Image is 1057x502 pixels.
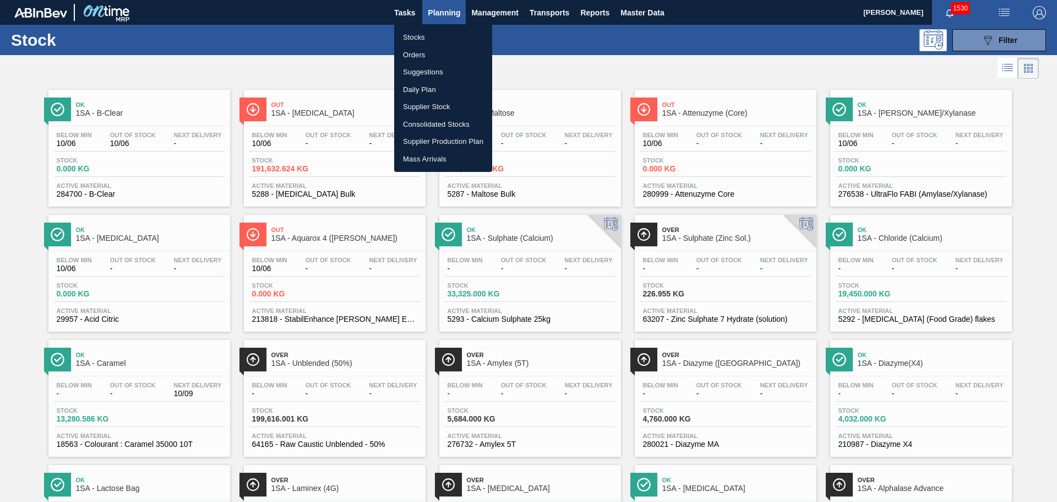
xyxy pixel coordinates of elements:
[394,116,492,133] a: Consolidated Stocks
[394,133,492,150] a: Supplier Production Plan
[394,98,492,116] a: Supplier Stock
[394,29,492,46] a: Stocks
[394,63,492,81] a: Suggestions
[394,150,492,168] a: Mass Arrivals
[394,46,492,64] a: Orders
[394,81,492,99] a: Daily Plan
